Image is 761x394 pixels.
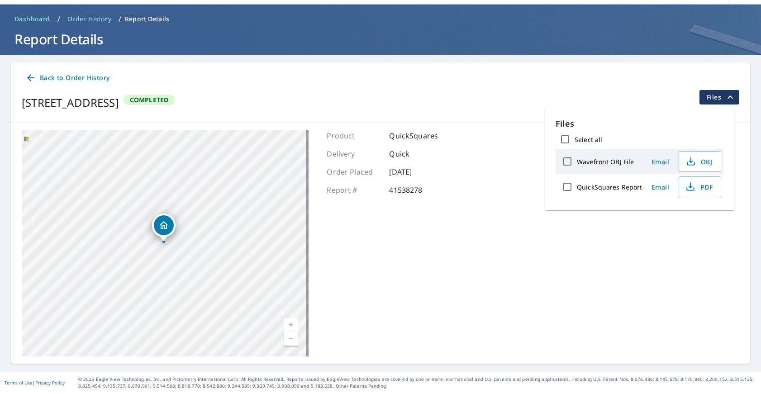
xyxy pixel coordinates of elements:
[679,151,721,172] button: OBJ
[22,70,113,86] a: Back to Order History
[577,157,634,166] label: Wavefront OBJ File
[125,14,169,24] p: Report Details
[284,318,298,332] a: Current Level 16, Zoom In
[646,155,675,169] button: Email
[389,130,443,141] p: QuickSquares
[25,72,109,84] span: Back to Order History
[327,148,381,159] p: Delivery
[699,90,739,104] button: filesDropdownBtn-41538278
[57,14,60,24] li: /
[389,166,443,177] p: [DATE]
[556,118,723,130] p: Files
[327,130,381,141] p: Product
[707,92,736,103] span: Files
[389,185,443,195] p: 41538278
[64,12,115,26] a: Order History
[35,380,65,386] a: Privacy Policy
[67,14,111,24] span: Order History
[152,214,176,242] div: Dropped pin, building 1, Residential property, 532 Broadway El Cajon, CA 92021-5425
[327,185,381,195] p: Report #
[685,181,713,192] span: PDF
[650,183,671,191] span: Email
[284,332,298,346] a: Current Level 16, Zoom Out
[685,156,713,167] span: OBJ
[22,95,119,111] div: [STREET_ADDRESS]
[124,95,174,104] span: Completed
[327,166,381,177] p: Order Placed
[575,135,602,144] label: Select all
[119,14,121,24] li: /
[11,12,54,26] a: Dashboard
[78,376,756,389] p: © 2025 Eagle View Technologies, Inc. and Pictometry International Corp. All Rights Reserved. Repo...
[389,148,443,159] p: Quick
[5,380,33,386] a: Terms of Use
[14,14,50,24] span: Dashboard
[650,157,671,166] span: Email
[577,183,642,191] label: QuickSquares Report
[679,176,721,197] button: PDF
[11,12,750,26] nav: breadcrumb
[646,180,675,194] button: Email
[5,380,65,385] p: |
[11,30,750,48] h1: Report Details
